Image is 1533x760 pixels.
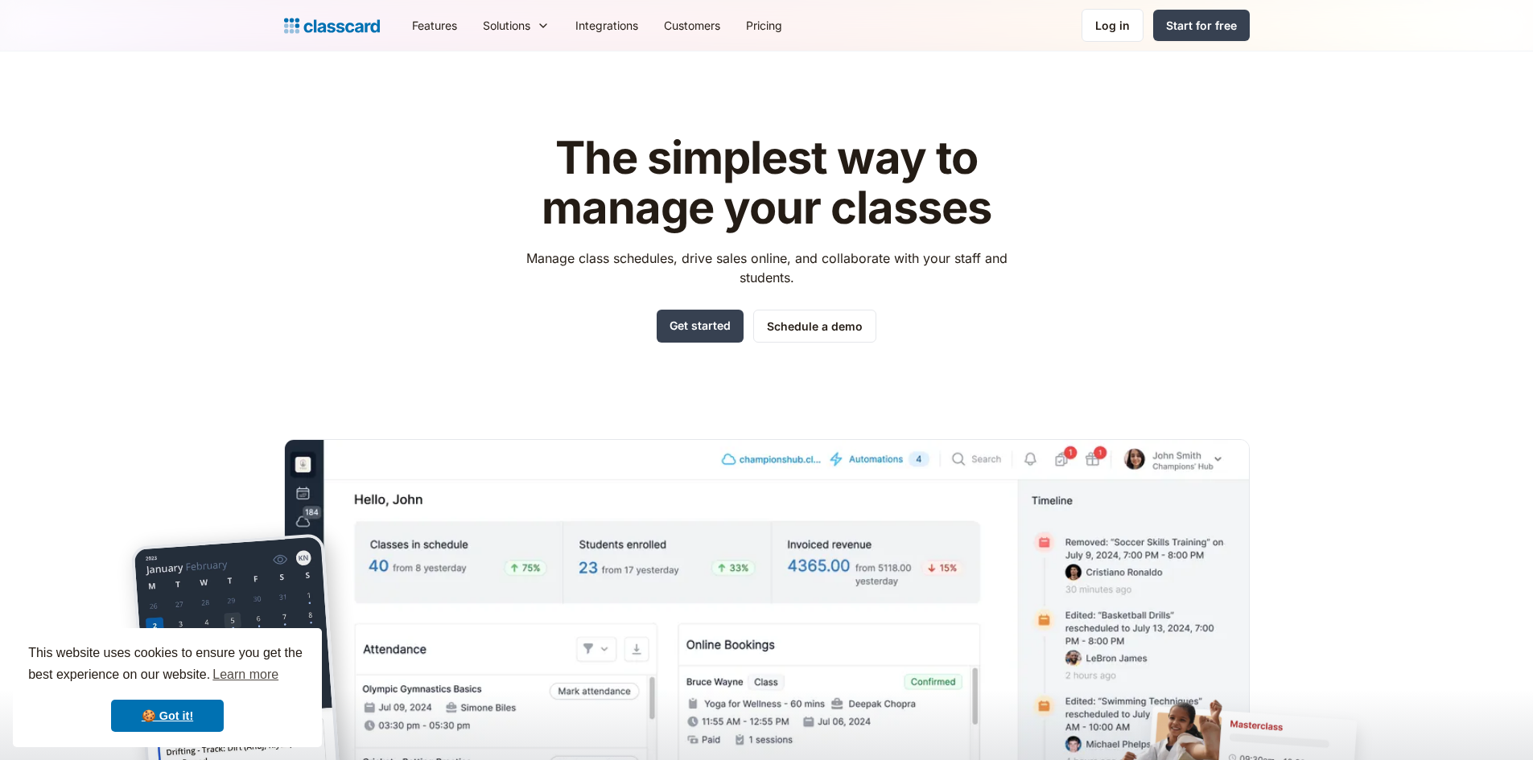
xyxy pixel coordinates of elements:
a: Start for free [1153,10,1250,41]
div: cookieconsent [13,628,322,747]
a: home [284,14,380,37]
a: learn more about cookies [210,663,281,687]
a: Get started [657,310,744,343]
span: This website uses cookies to ensure you get the best experience on our website. [28,643,307,687]
p: Manage class schedules, drive sales online, and collaborate with your staff and students. [511,249,1022,287]
a: dismiss cookie message [111,700,224,732]
a: Log in [1082,9,1144,42]
div: Log in [1095,17,1130,34]
div: Start for free [1166,17,1237,34]
a: Integrations [563,7,651,43]
div: Solutions [483,17,530,34]
a: Features [399,7,470,43]
h1: The simplest way to manage your classes [511,134,1022,232]
a: Customers [651,7,733,43]
a: Pricing [733,7,795,43]
a: Schedule a demo [753,310,876,343]
div: Solutions [470,7,563,43]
